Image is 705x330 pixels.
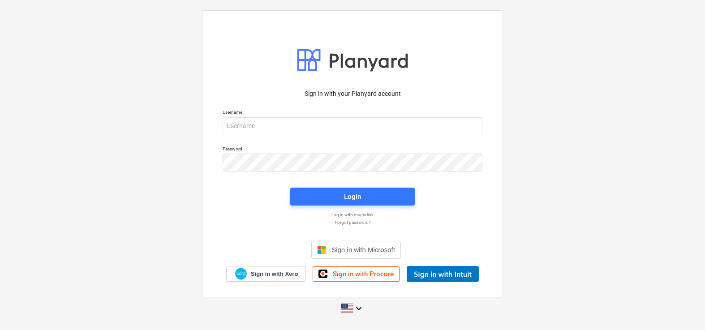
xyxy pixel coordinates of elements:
p: Password [223,146,482,154]
span: Sign in with Xero [251,270,298,278]
img: Microsoft logo [317,245,326,254]
input: Username [223,117,482,135]
i: keyboard_arrow_down [353,303,364,314]
span: Sign in with Procore [333,270,394,278]
a: Sign in with Xero [226,266,306,282]
p: Sign in with your Planyard account [223,89,482,99]
div: Login [344,191,361,202]
button: Login [290,188,415,206]
a: Forgot password? [218,219,487,225]
img: Xero logo [235,268,247,280]
a: Sign in with Procore [313,266,400,282]
p: Username [223,109,482,117]
a: Log in with magic link [218,212,487,218]
span: Sign in with Microsoft [331,246,395,253]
